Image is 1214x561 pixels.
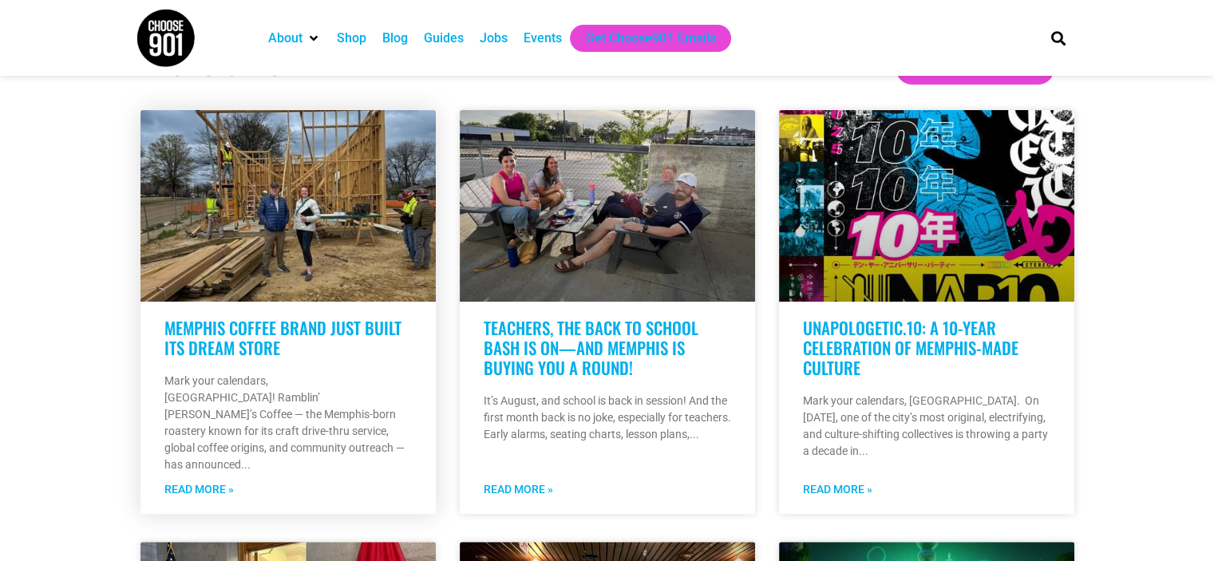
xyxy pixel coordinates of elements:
[160,51,599,80] h2: TOP STORIES
[164,481,234,498] a: Read more about Memphis Coffee Brand Just Built Its Dream Store
[260,25,1023,52] nav: Main nav
[484,481,553,498] a: Read more about Teachers, the Back to School Bash Is On—And Memphis Is Buying You A Round!
[140,110,436,302] a: Two people stand in front of a wooden house frame under construction, while several workers in sa...
[424,29,464,48] a: Guides
[803,393,1050,460] p: Mark your calendars, [GEOGRAPHIC_DATA]. On [DATE], one of the city’s most original, electrifying,...
[803,315,1018,380] a: UNAPOLOGETIC.10: A 10-Year Celebration of Memphis-Made Culture
[382,29,408,48] a: Blog
[460,110,755,302] a: Four people sit around a small outdoor table with drinks and snacks, smiling at the camera on a p...
[164,315,401,360] a: Memphis Coffee Brand Just Built Its Dream Store
[164,373,412,473] p: Mark your calendars, [GEOGRAPHIC_DATA]! Ramblin’ [PERSON_NAME]’s Coffee — the Memphis-born roaste...
[260,25,329,52] div: About
[484,315,698,380] a: Teachers, the Back to School Bash Is On—And Memphis Is Buying You A Round!
[480,29,508,48] a: Jobs
[484,393,731,443] p: It’s August, and school is back in session! And the first month back is no joke, especially for t...
[586,29,715,48] a: Get Choose901 Emails
[1045,25,1071,51] div: Search
[524,29,562,48] a: Events
[803,481,872,498] a: Read more about UNAPOLOGETIC.10: A 10-Year Celebration of Memphis-Made Culture
[337,29,366,48] a: Shop
[268,29,303,48] a: About
[779,110,1074,302] a: Poster for UNAPOLOGETIC.10 event featuring vibrant graphics, performer lineup, and details—set fo...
